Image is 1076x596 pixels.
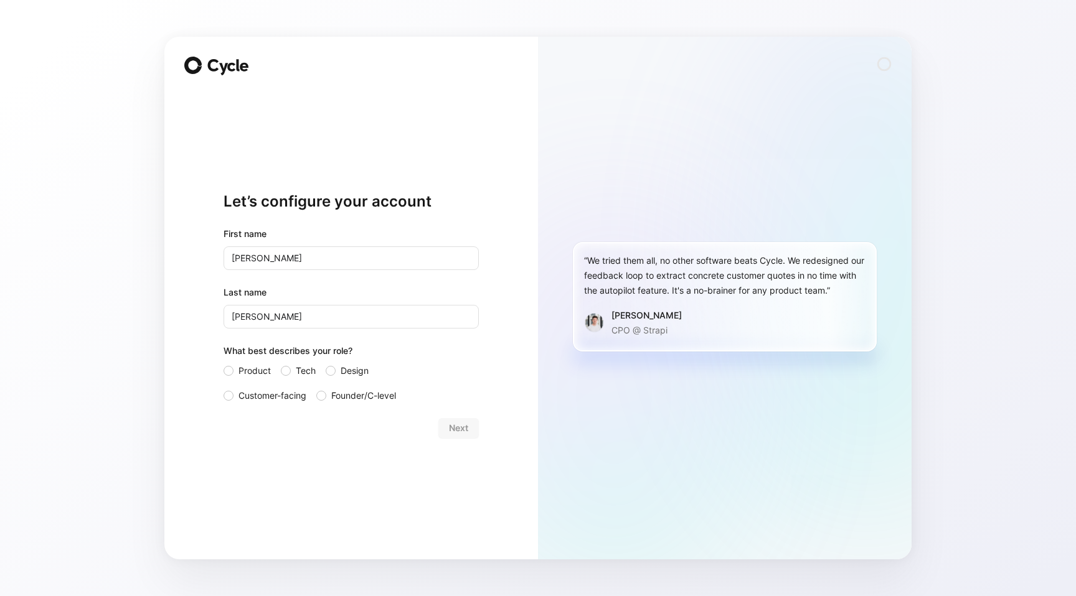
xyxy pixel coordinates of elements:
[584,253,866,298] div: “We tried them all, no other software beats Cycle. We redesigned our feedback loop to extract con...
[331,388,396,403] span: Founder/C-level
[224,226,479,241] div: First name
[341,363,369,378] span: Design
[611,323,682,338] p: CPO @ Strapi
[238,363,271,378] span: Product
[224,192,479,212] h1: Let’s configure your account
[224,305,479,328] input: Doe
[296,363,316,378] span: Tech
[224,343,479,363] div: What best describes your role?
[238,388,306,403] span: Customer-facing
[224,246,479,270] input: John
[611,308,682,323] div: [PERSON_NAME]
[224,285,479,300] label: Last name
